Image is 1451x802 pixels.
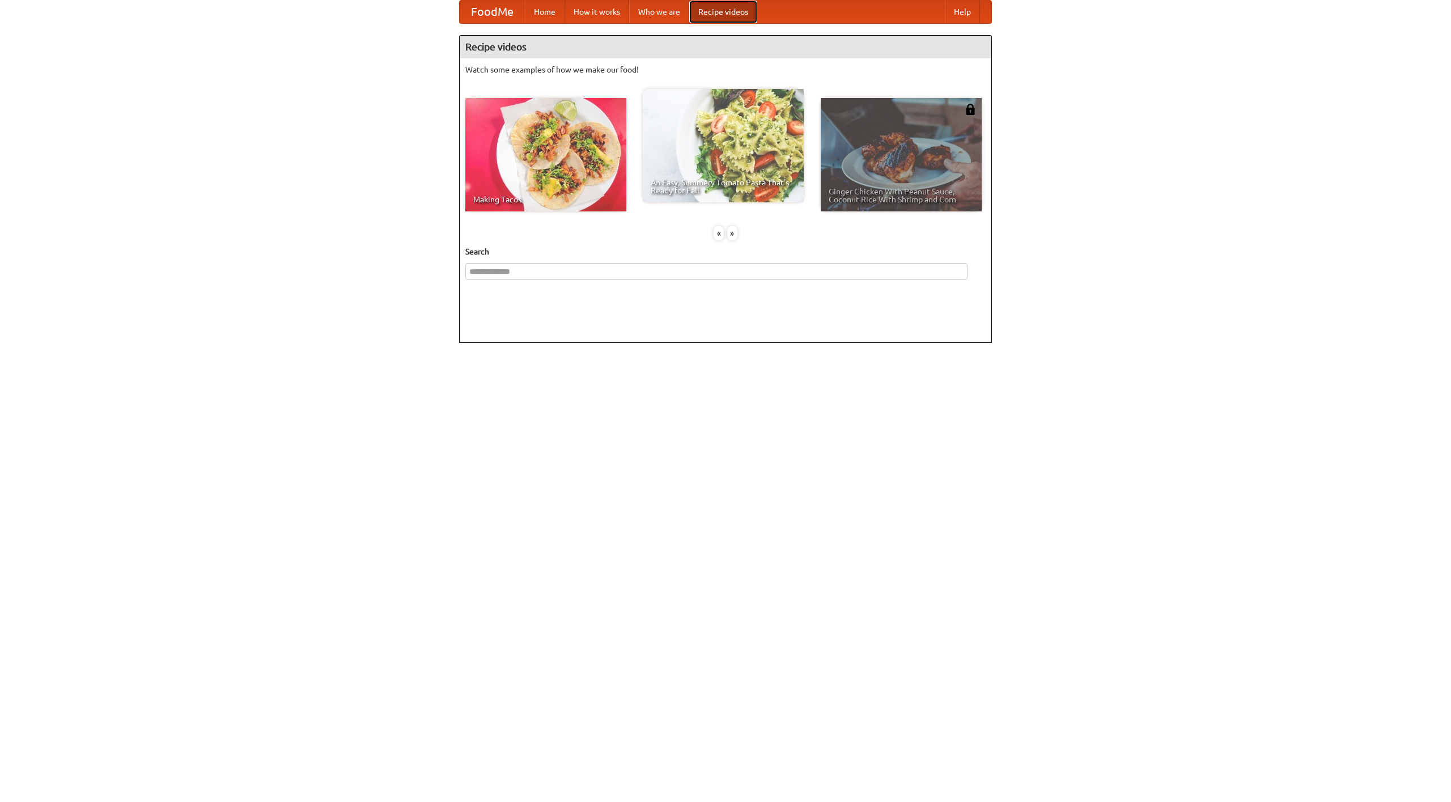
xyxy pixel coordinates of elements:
a: Recipe videos [689,1,757,23]
div: » [727,226,737,240]
div: « [714,226,724,240]
a: Making Tacos [465,98,626,211]
p: Watch some examples of how we make our food! [465,64,986,75]
h4: Recipe videos [460,36,991,58]
a: Home [525,1,565,23]
a: Help [945,1,980,23]
a: FoodMe [460,1,525,23]
img: 483408.png [965,104,976,115]
a: Who we are [629,1,689,23]
a: An Easy, Summery Tomato Pasta That's Ready for Fall [643,89,804,202]
span: Making Tacos [473,196,618,203]
a: How it works [565,1,629,23]
h5: Search [465,246,986,257]
span: An Easy, Summery Tomato Pasta That's Ready for Fall [651,179,796,194]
